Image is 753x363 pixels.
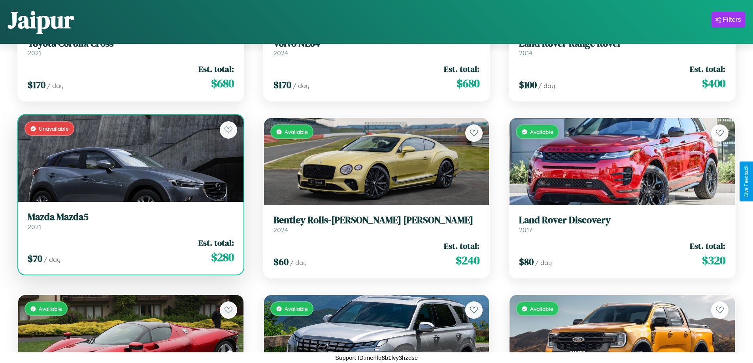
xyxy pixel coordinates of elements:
[28,38,234,57] a: Toyota Corolla Cross2021
[39,125,69,132] span: Unavailable
[444,240,479,252] span: Est. total:
[519,214,725,226] h3: Land Rover Discovery
[444,63,479,75] span: Est. total:
[702,75,725,91] span: $ 400
[519,214,725,234] a: Land Rover Discovery2017
[538,82,555,90] span: / day
[293,82,310,90] span: / day
[290,259,307,267] span: / day
[8,4,74,36] h1: Jaipur
[519,255,534,268] span: $ 80
[456,252,479,268] span: $ 240
[285,305,308,312] span: Available
[690,240,725,252] span: Est. total:
[519,78,537,91] span: $ 100
[519,226,532,234] span: 2017
[28,78,45,91] span: $ 170
[274,38,480,57] a: Volvo NE642024
[457,75,479,91] span: $ 680
[274,78,291,91] span: $ 170
[28,211,234,223] h3: Mazda Mazda5
[211,249,234,265] span: $ 280
[530,128,553,135] span: Available
[519,49,532,57] span: 2014
[28,49,41,57] span: 2021
[198,237,234,248] span: Est. total:
[28,223,41,231] span: 2021
[690,63,725,75] span: Est. total:
[711,12,745,28] button: Filters
[274,49,288,57] span: 2024
[744,166,749,197] div: Give Feedback
[274,226,288,234] span: 2024
[274,255,289,268] span: $ 60
[530,305,553,312] span: Available
[198,63,234,75] span: Est. total:
[702,252,725,268] span: $ 320
[723,16,741,24] div: Filters
[535,259,552,267] span: / day
[335,352,418,363] p: Support ID: merlfq8b1lvy3hzdse
[28,211,234,231] a: Mazda Mazda52021
[44,256,60,263] span: / day
[274,214,480,226] h3: Bentley Rolls-[PERSON_NAME] [PERSON_NAME]
[39,305,62,312] span: Available
[211,75,234,91] span: $ 680
[28,252,42,265] span: $ 70
[274,214,480,234] a: Bentley Rolls-[PERSON_NAME] [PERSON_NAME]2024
[285,128,308,135] span: Available
[519,38,725,57] a: Land Rover Range Rover2014
[47,82,64,90] span: / day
